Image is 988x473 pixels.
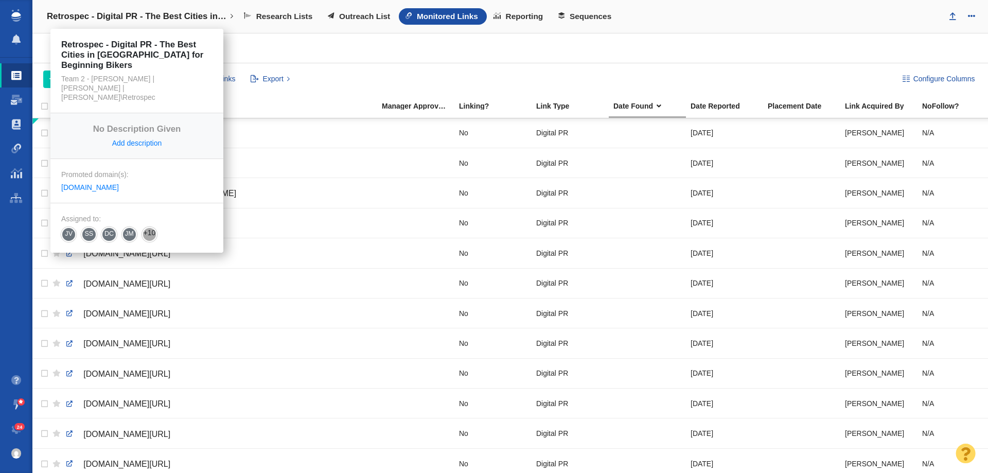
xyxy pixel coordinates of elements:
span: Digital PR [536,278,568,288]
td: Jim Miller [840,208,918,238]
td: Digital PR [532,178,609,208]
img: c9363fb76f5993e53bff3b340d5c230a [11,448,22,459]
span: [DOMAIN_NAME][URL] [83,399,170,408]
td: Digital PR [532,268,609,298]
span: Digital PR [536,188,568,198]
td: Jim Miller [840,358,918,388]
a: [DOMAIN_NAME][URL] [65,335,373,353]
span: [PERSON_NAME] [845,128,904,137]
span: Monitored Links [417,12,478,21]
td: Digital PR [532,238,609,268]
span: +10 [142,227,157,242]
td: Jim Miller [840,178,918,208]
div: Link Type [536,102,612,110]
div: [DATE] [691,182,758,204]
div: No [459,152,527,174]
span: Digital PR [536,128,568,137]
td: Digital PR [532,208,609,238]
a: Outreach List [321,8,399,25]
a: [DOMAIN_NAME][URL] [65,365,373,383]
a: Link Acquired By [845,102,921,111]
a: Date Found [613,102,690,111]
span: [DOMAIN_NAME][URL] [83,460,170,468]
div: No [459,422,527,444]
span: [DOMAIN_NAME][URL] [83,430,170,439]
div: No [459,122,527,144]
span: Configure Columns [913,74,975,84]
span: [PERSON_NAME] [845,159,904,168]
a: Add description [112,139,162,147]
div: No [459,302,527,324]
div: Assigned to: [61,214,213,223]
span: Digital PR [536,369,568,378]
span: [PERSON_NAME] [845,339,904,348]
td: Jim Miller [840,328,918,358]
div: [DATE] [691,272,758,294]
a: Sequences [552,8,620,25]
span: Digital PR [536,399,568,408]
span: [PERSON_NAME] [845,249,904,258]
span: [PERSON_NAME] [845,429,904,438]
div: No [459,272,527,294]
span: JM [118,224,140,244]
span: [PERSON_NAME] [845,399,904,408]
a: [DOMAIN_NAME][URL] [65,305,373,323]
h4: Retrospec - Digital PR - The Best Cities in [GEOGRAPHIC_DATA] for Beginning Bikers [61,40,213,71]
span: [PERSON_NAME] [845,459,904,468]
span: [PERSON_NAME] [845,309,904,318]
span: [DOMAIN_NAME][URL] [83,339,170,348]
div: Placement Date [768,102,844,110]
span: [PERSON_NAME] [845,218,904,227]
div: Promoted domain(s): [61,170,213,179]
a: Reporting [487,8,552,25]
button: Export [245,71,296,88]
span: Export [262,74,283,84]
td: Jim Miller [840,118,918,148]
td: Jim Miller [840,268,918,298]
div: No [459,362,527,384]
h4: No Description Given [61,124,213,134]
span: Digital PR [536,218,568,227]
div: Link Acquired By [845,102,921,110]
div: Linking? [459,102,535,110]
td: Jim Miller [840,418,918,448]
span: Digital PR [536,159,568,168]
div: Date that the backlink checker discovered the link [613,102,690,110]
td: Digital PR [532,418,609,448]
div: [DATE] [691,422,758,444]
h4: Retrospec - Digital PR - The Best Cities in [GEOGRAPHIC_DATA] for Beginning Bikers [47,11,227,22]
div: Manager Approved Link? [382,102,458,110]
img: buzzstream_logo_iconsimple.png [11,9,21,22]
div: [DATE] [691,362,758,384]
div: [DATE] [691,332,758,354]
span: [DOMAIN_NAME][URL] [83,279,170,288]
a: Research Lists [237,8,321,25]
td: Digital PR [532,389,609,418]
a: [DOMAIN_NAME][URL] [65,245,373,262]
span: Digital PR [536,249,568,258]
span: [PERSON_NAME] [845,188,904,198]
a: [DOMAIN_NAME][URL] [65,456,373,473]
td: Digital PR [532,148,609,178]
a: [DOMAIN_NAME][URL] [65,426,373,443]
a: Monitored Links [399,8,487,25]
span: Sequences [570,12,611,21]
a: [DOMAIN_NAME][URL] [65,395,373,413]
div: No [459,212,527,234]
td: Digital PR [532,298,609,328]
span: Reporting [506,12,543,21]
span: JV [59,224,79,244]
span: Research Lists [256,12,313,21]
a: Date Reported [691,102,767,111]
div: [DATE] [691,242,758,264]
span: Digital PR [536,339,568,348]
td: Jim Miller [840,238,918,268]
span: Digital PR [536,429,568,438]
td: Digital PR [532,358,609,388]
div: Team 2 - [PERSON_NAME] | [PERSON_NAME] | [PERSON_NAME]\Retrospec [61,74,213,102]
td: Jim Miller [840,298,918,328]
div: [DATE] [691,212,758,234]
span: [DOMAIN_NAME][URL] [83,309,170,318]
span: DC [98,224,120,244]
a: [DOMAIN_NAME] [61,183,119,191]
